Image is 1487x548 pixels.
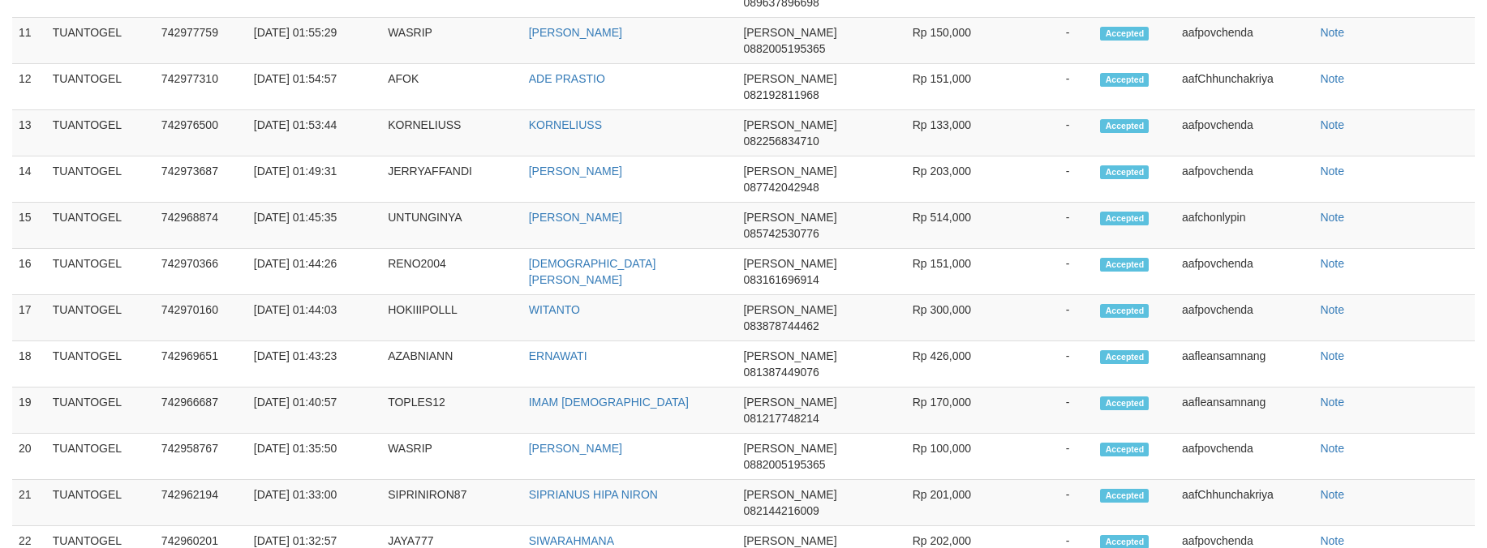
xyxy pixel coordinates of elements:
a: Note [1320,534,1344,547]
td: TUANTOGEL [46,249,155,295]
td: 742977759 [155,18,247,64]
span: Accepted [1100,73,1149,87]
td: aafpovchenda [1175,249,1314,295]
td: aafchonlypin [1175,203,1314,249]
td: [DATE] 01:45:35 [247,203,381,249]
td: aafChhunchakriya [1175,64,1314,110]
td: 13 [12,110,46,156]
td: SIPRINIRON87 [381,480,522,526]
td: Rp 426,000 [879,341,995,387]
span: 081387449076 [743,366,819,379]
td: TUANTOGEL [46,203,155,249]
td: 742968874 [155,203,247,249]
td: 742962194 [155,480,247,526]
td: 19 [12,387,46,434]
td: TUANTOGEL [46,480,155,526]
a: SIPRIANUS HIPA NIRON [529,488,658,501]
td: - [995,434,1094,480]
span: 0882005195365 [743,458,825,471]
td: 17 [12,295,46,341]
td: 14 [12,156,46,203]
a: ADE PRASTIO [529,72,605,85]
td: aafleansamnang [1175,341,1314,387]
a: Note [1320,488,1344,501]
td: KORNELIUSS [381,110,522,156]
td: 18 [12,341,46,387]
td: Rp 150,000 [879,18,995,64]
td: 742958767 [155,434,247,480]
span: [PERSON_NAME] [743,442,836,455]
span: [PERSON_NAME] [743,534,836,547]
span: [PERSON_NAME] [743,72,836,85]
td: - [995,480,1094,526]
td: 742969651 [155,341,247,387]
span: Accepted [1100,258,1149,272]
td: HOKIIIPOLLL [381,295,522,341]
td: TUANTOGEL [46,156,155,203]
td: 742970160 [155,295,247,341]
a: ERNAWATI [529,349,587,362]
td: 16 [12,249,46,295]
td: [DATE] 01:44:03 [247,295,381,341]
td: [DATE] 01:55:29 [247,18,381,64]
td: [DATE] 01:35:50 [247,434,381,480]
a: Note [1320,303,1344,316]
td: 15 [12,203,46,249]
td: - [995,203,1094,249]
td: WASRIP [381,434,522,480]
td: - [995,110,1094,156]
a: Note [1320,26,1344,39]
span: 085742530776 [743,227,819,240]
td: aafpovchenda [1175,295,1314,341]
td: - [995,387,1094,434]
td: TUANTOGEL [46,295,155,341]
span: Accepted [1100,350,1149,364]
td: aafpovchenda [1175,18,1314,64]
span: [PERSON_NAME] [743,396,836,409]
td: [DATE] 01:53:44 [247,110,381,156]
span: 0882005195365 [743,42,825,55]
td: AZABNIANN [381,341,522,387]
td: Rp 133,000 [879,110,995,156]
span: Accepted [1100,165,1149,179]
td: [DATE] 01:43:23 [247,341,381,387]
td: TUANTOGEL [46,387,155,434]
span: 082144216009 [743,504,819,517]
td: - [995,249,1094,295]
a: IMAM [DEMOGRAPHIC_DATA] [529,396,689,409]
a: [DEMOGRAPHIC_DATA][PERSON_NAME] [529,257,656,286]
td: Rp 203,000 [879,156,995,203]
td: TUANTOGEL [46,18,155,64]
a: SIWARAHMANA [529,534,614,547]
td: TUANTOGEL [46,110,155,156]
td: 21 [12,480,46,526]
span: [PERSON_NAME] [743,349,836,362]
a: Note [1320,118,1344,131]
td: - [995,295,1094,341]
td: 742976500 [155,110,247,156]
td: UNTUNGINYA [381,203,522,249]
a: [PERSON_NAME] [529,26,622,39]
td: aafleansamnang [1175,387,1314,434]
td: 742977310 [155,64,247,110]
td: TUANTOGEL [46,434,155,480]
span: 081217748214 [743,412,819,425]
td: Rp 151,000 [879,249,995,295]
td: TOPLES12 [381,387,522,434]
td: [DATE] 01:49:31 [247,156,381,203]
td: 742973687 [155,156,247,203]
span: [PERSON_NAME] [743,488,836,501]
a: [PERSON_NAME] [529,165,622,178]
td: TUANTOGEL [46,64,155,110]
a: Note [1320,396,1344,409]
span: Accepted [1100,489,1149,503]
a: Note [1320,211,1344,224]
td: TUANTOGEL [46,341,155,387]
span: Accepted [1100,396,1149,410]
td: - [995,156,1094,203]
td: aafpovchenda [1175,156,1314,203]
a: [PERSON_NAME] [529,211,622,224]
td: Rp 514,000 [879,203,995,249]
td: JERRYAFFANDI [381,156,522,203]
span: Accepted [1100,212,1149,225]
